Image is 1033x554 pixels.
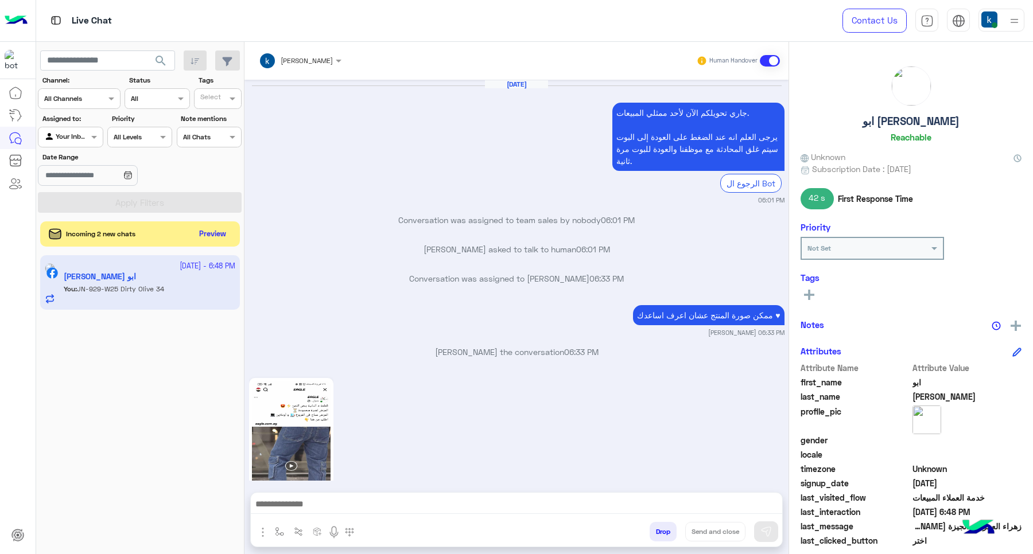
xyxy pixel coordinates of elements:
img: 553261927_1310856370508581_4471210340494864450_n.jpg [252,381,331,520]
button: select flow [270,522,289,541]
h6: [DATE] [485,80,548,88]
img: tab [49,13,63,28]
span: null [912,448,1022,461]
a: tab [915,9,938,33]
span: Attribute Name [801,362,910,374]
span: 06:01 PM [576,244,610,254]
span: null [912,434,1022,446]
label: Priority [112,114,171,124]
img: Logo [5,9,28,33]
span: 2025-04-24T22:37:17.06Z [912,477,1022,489]
span: first_name [801,376,910,388]
label: Tags [199,75,240,85]
img: profile [1007,14,1022,28]
span: [PERSON_NAME] [281,56,333,65]
img: create order [313,527,322,536]
button: Apply Filters [38,192,242,213]
p: Live Chat [72,13,112,29]
div: الرجوع ال Bot [720,174,782,193]
span: last_message [801,520,910,532]
span: locale [801,448,910,461]
button: create order [308,522,327,541]
img: userImage [981,11,997,28]
label: Status [129,75,188,85]
h6: Reachable [891,132,931,142]
label: Note mentions [181,114,240,124]
h5: ابو [PERSON_NAME] [863,115,960,128]
span: First Response Time [838,193,913,205]
span: ابو [912,376,1022,388]
small: 06:01 PM [758,196,785,205]
img: picture [912,405,941,434]
button: Drop [650,522,677,541]
button: Send and close [685,522,745,541]
label: Channel: [42,75,119,85]
img: Trigger scenario [294,527,303,536]
img: tab [952,14,965,28]
span: last_clicked_button [801,535,910,547]
img: select flow [275,527,284,536]
span: Subscription Date : [DATE] [812,163,911,175]
small: Human Handover [709,56,758,65]
small: [PERSON_NAME] 06:33 PM [708,328,785,337]
span: timezone [801,463,910,475]
img: send attachment [256,525,270,539]
span: 06:33 PM [564,347,599,357]
span: gender [801,434,910,446]
span: Unknown [912,463,1022,475]
p: [PERSON_NAME] the conversation [249,346,785,358]
img: send voice note [327,525,341,539]
button: Preview [195,226,231,243]
b: Not Set [807,244,831,252]
img: hulul-logo.png [958,508,999,548]
span: profile_pic [801,405,910,432]
span: 06:33 PM [589,274,624,283]
span: last_interaction [801,506,910,518]
img: picture [892,67,931,106]
span: زهراء العمرانيه الجيزة خلف ماركت عبدالله [912,520,1022,532]
h6: Notes [801,319,824,330]
p: [PERSON_NAME] asked to talk to human [249,243,785,255]
span: البراء المندوه [912,391,1022,403]
button: search [147,50,175,75]
p: 29/9/2025, 6:01 PM [612,103,785,171]
span: last_name [801,391,910,403]
p: Conversation was assigned to [PERSON_NAME] [249,272,785,284]
span: اختر [912,535,1022,547]
span: 2025-09-29T15:48:56.81Z [912,506,1022,518]
span: search [154,54,168,68]
img: make a call [345,528,354,537]
span: signup_date [801,477,910,489]
h6: Tags [801,272,1022,283]
p: Conversation was assigned to team sales by nobody [249,214,785,226]
button: Trigger scenario [289,522,308,541]
span: Incoming 2 new chats [66,229,135,239]
span: Attribute Value [912,362,1022,374]
img: add [1011,321,1021,331]
span: last_visited_flow [801,491,910,504]
h6: Attributes [801,346,841,356]
label: Date Range [42,152,171,162]
div: Select [199,92,221,105]
img: 713415422032625 [5,50,25,71]
a: Contact Us [842,9,907,33]
span: 42 s [801,188,834,209]
span: 06:01 PM [601,215,635,225]
img: send message [760,526,772,537]
span: Unknown [801,151,845,163]
span: خدمة العملاء المبيعات [912,491,1022,504]
img: notes [992,321,1001,330]
img: tab [921,14,934,28]
p: 29/9/2025, 6:33 PM [633,305,784,325]
h6: Priority [801,222,830,232]
label: Assigned to: [42,114,102,124]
